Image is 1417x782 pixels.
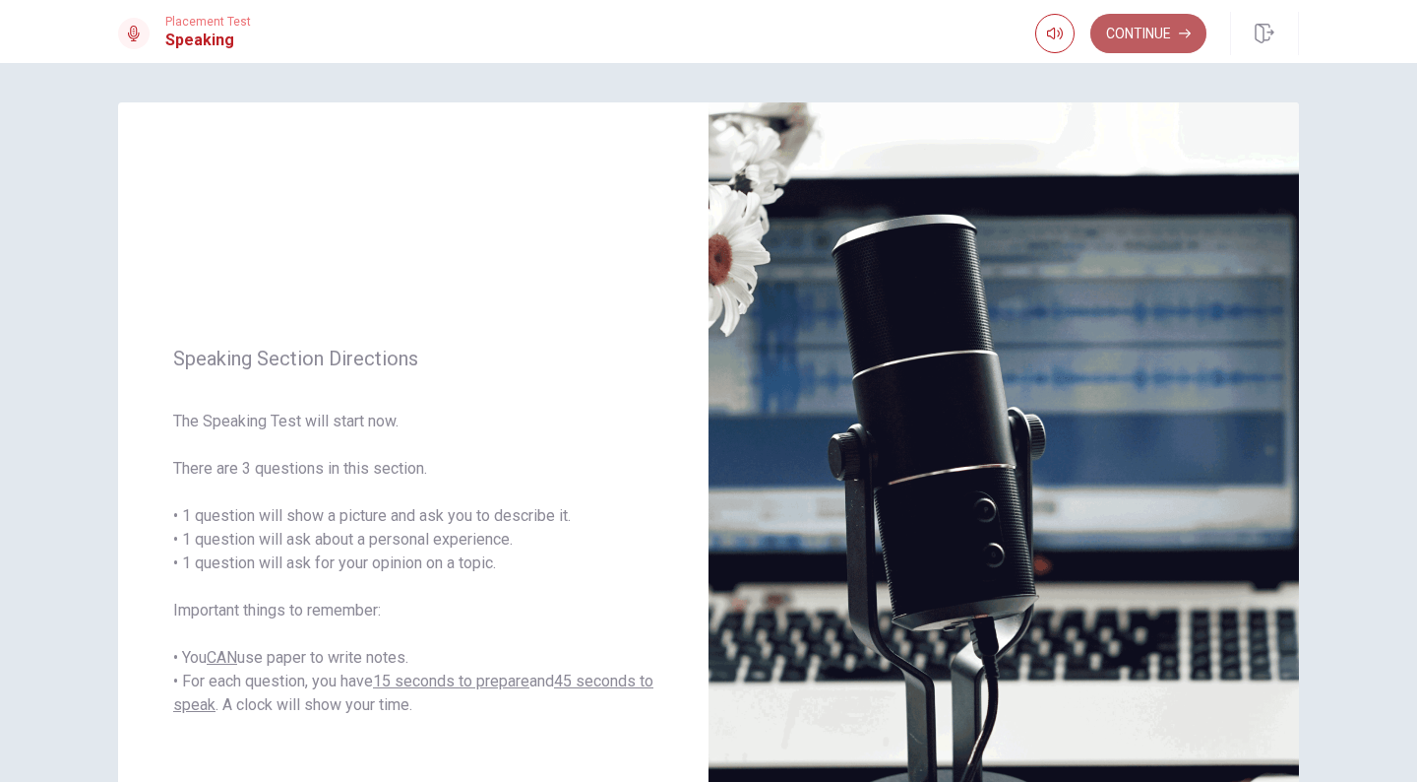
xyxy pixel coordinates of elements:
[373,672,529,690] u: 15 seconds to prepare
[173,410,653,717] span: The Speaking Test will start now. There are 3 questions in this section. • 1 question will show a...
[207,648,237,667] u: CAN
[165,15,251,29] span: Placement Test
[165,29,251,52] h1: Speaking
[1090,14,1206,53] button: Continue
[173,347,653,370] span: Speaking Section Directions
